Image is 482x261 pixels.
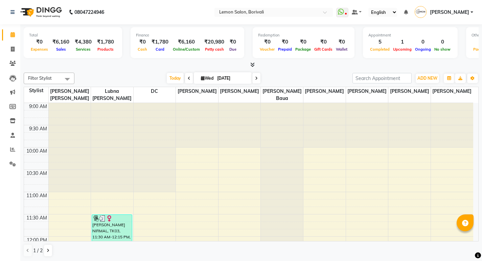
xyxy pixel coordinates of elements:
[29,47,50,52] span: Expenses
[368,47,391,52] span: Completed
[334,38,349,46] div: ₹0
[149,38,171,46] div: ₹1,780
[25,214,48,221] div: 11:30 AM
[294,47,313,52] span: Package
[54,47,68,52] span: Sales
[391,47,413,52] span: Upcoming
[433,38,452,46] div: 0
[258,32,349,38] div: Redemption
[413,47,433,52] span: Ongoing
[154,47,166,52] span: Card
[92,215,132,247] div: [PERSON_NAME] NIRMAL, TK03, 11:30 AM-12:15 PM, Loreal Absolut Wash Up to Waist (₹825)
[136,32,239,38] div: Finance
[28,103,48,110] div: 9:00 AM
[415,6,427,18] img: Farheen Ansari
[171,38,202,46] div: ₹6,160
[276,47,294,52] span: Prepaid
[413,38,433,46] div: 0
[136,47,149,52] span: Cash
[136,38,149,46] div: ₹0
[433,47,452,52] span: No show
[303,87,346,96] span: [PERSON_NAME]
[228,47,238,52] span: Due
[431,87,473,96] span: [PERSON_NAME]
[202,38,227,46] div: ₹20,980
[368,38,391,46] div: 5
[176,87,218,96] span: [PERSON_NAME]
[352,73,412,83] input: Search Appointment
[25,192,48,199] div: 11:00 AM
[276,38,294,46] div: ₹0
[91,87,133,103] span: Lubna [PERSON_NAME]
[203,47,226,52] span: Petty cash
[72,38,94,46] div: ₹4,380
[294,38,313,46] div: ₹0
[25,148,48,155] div: 10:00 AM
[416,74,439,83] button: ADD NEW
[258,47,276,52] span: Voucher
[24,87,48,94] div: Stylist
[74,3,104,22] b: 08047224946
[417,76,437,81] span: ADD NEW
[346,87,388,96] span: [PERSON_NAME]
[261,87,303,103] span: [PERSON_NAME] Baua
[368,32,452,38] div: Appointment
[258,38,276,46] div: ₹0
[28,75,52,81] span: Filter Stylist
[430,9,469,16] span: [PERSON_NAME]
[29,32,117,38] div: Total
[96,47,115,52] span: Products
[388,87,431,96] span: [PERSON_NAME]
[33,247,43,254] span: 1 / 2
[50,38,72,46] div: ₹6,160
[219,87,261,96] span: [PERSON_NAME]
[313,47,334,52] span: Gift Cards
[313,38,334,46] div: ₹0
[171,47,202,52] span: Online/Custom
[25,237,48,244] div: 12:00 PM
[49,87,91,103] span: [PERSON_NAME] [PERSON_NAME]
[25,170,48,177] div: 10:30 AM
[29,38,50,46] div: ₹0
[167,73,184,83] span: Today
[391,38,413,46] div: 1
[28,125,48,132] div: 9:30 AM
[334,47,349,52] span: Wallet
[17,3,64,22] img: logo
[215,73,249,83] input: 2025-09-03
[94,38,117,46] div: ₹1,780
[74,47,92,52] span: Services
[134,87,176,96] span: DC
[227,38,239,46] div: ₹0
[199,76,215,81] span: Wed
